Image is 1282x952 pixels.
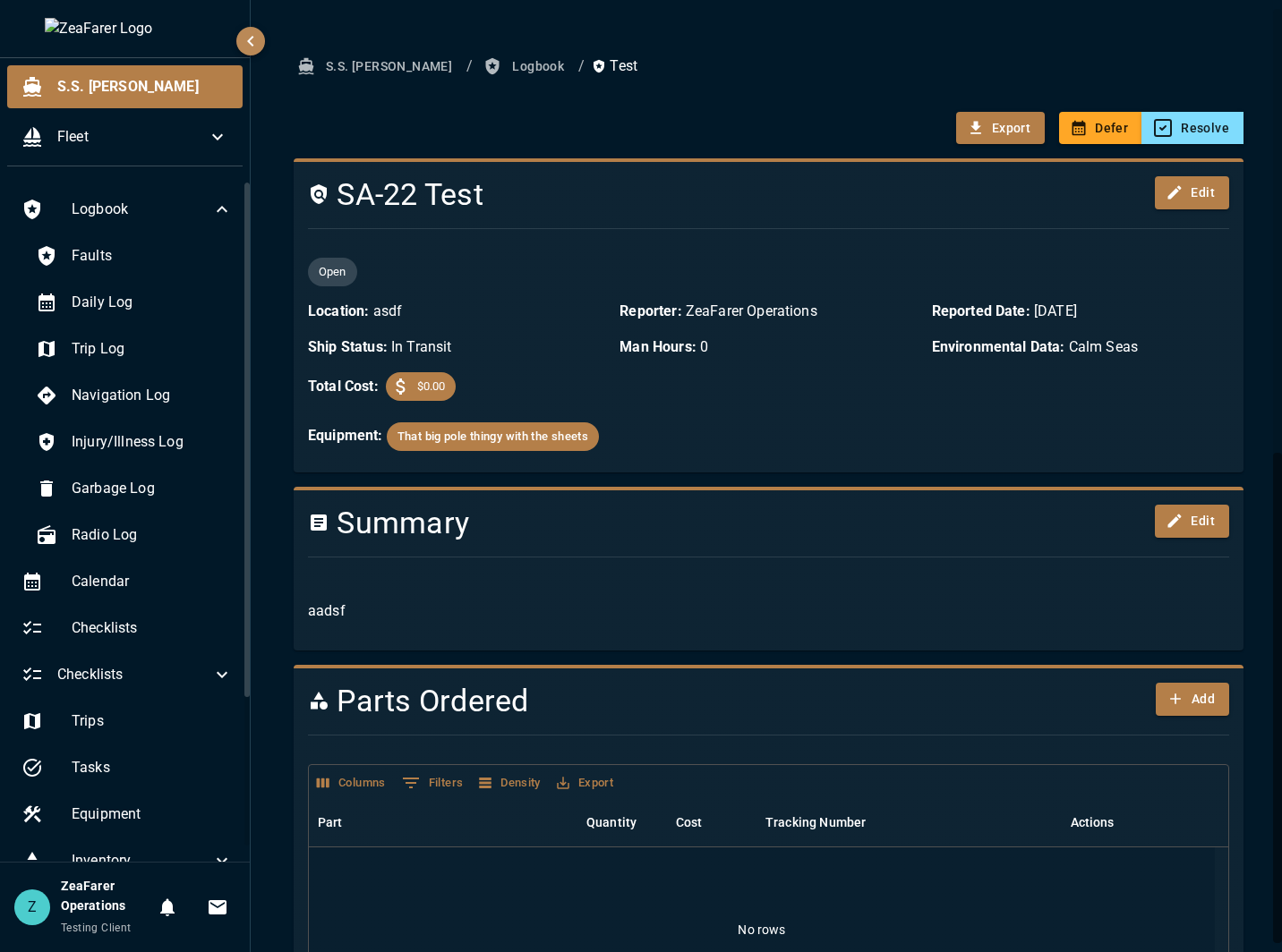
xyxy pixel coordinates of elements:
h6: ZeaFarer Operations [61,877,150,916]
button: Invitations [200,889,235,925]
div: Trips [7,700,247,743]
span: Garbage Log [72,478,233,499]
div: Faults [21,234,247,277]
button: Resolve [1141,112,1244,145]
p: 0 [620,336,917,358]
button: Notifications [150,889,185,925]
p: [DATE] [932,301,1229,322]
span: Tasks [72,757,233,778]
b: Man Hours: [620,338,697,355]
button: Logbook [480,50,571,83]
div: Equipment [7,793,247,836]
span: Navigation Log [72,385,233,406]
span: Inventory [72,850,211,871]
button: S.S. [PERSON_NAME] [294,50,459,83]
div: Cost [676,797,703,847]
button: Edit [1155,505,1229,538]
span: Equipment [72,803,233,825]
div: Garbage Log [21,467,247,510]
div: Checklists [7,653,247,696]
b: Reported Date: [932,302,1030,319]
span: Calendar [72,571,233,592]
div: Part [309,797,577,847]
button: Edit [1155,176,1229,209]
p: Calm Seas [932,336,1229,358]
span: Fleet [57,126,207,148]
div: Part [318,797,343,847]
li: / [578,55,585,77]
div: S.S. [PERSON_NAME] [7,65,243,108]
h4: SA-22 Test [308,176,1073,214]
div: Logbook [7,188,247,231]
b: Total Cost: [308,376,379,397]
span: Trips [72,710,233,732]
span: Checklists [57,664,211,685]
div: Radio Log [21,514,247,557]
button: That big pole thingy with the sheets [387,422,599,451]
span: That big pole thingy with the sheets [387,427,599,447]
div: Tasks [7,746,247,789]
p: In Transit [308,336,605,358]
div: Inventory [7,839,247,882]
div: $0.00 [386,372,457,401]
div: Navigation Log [21,374,247,417]
div: Calendar [7,560,247,603]
p: asdf [308,301,605,322]
h4: Summary [308,505,1073,542]
button: Add [1156,683,1229,716]
div: Quantity [586,797,637,847]
div: Fleet [7,115,243,158]
button: Density [474,769,545,797]
span: Daily Log [72,292,233,313]
p: aadsf [308,600,1229,622]
span: Checklists [72,617,233,639]
button: Show filters [397,769,468,797]
span: S.S. [PERSON_NAME] [57,76,228,98]
div: Checklists [7,607,247,650]
b: Ship Status: [308,338,388,355]
b: Location: [308,302,369,319]
span: Radio Log [72,524,233,546]
b: Environmental Data: [932,338,1065,355]
div: Tracking Number [765,797,866,847]
div: Injury/Illness Log [21,421,247,463]
b: Equipment: [308,427,383,444]
button: Export [552,769,618,797]
img: ZeaFarer Logo [45,18,206,39]
button: Select columns [312,769,390,797]
button: Export [956,112,1045,145]
b: Reporter: [620,302,681,319]
div: Cost [667,797,756,847]
p: ZeaFarer Operations [620,301,917,322]
div: Tracking Number [756,797,1025,847]
span: Trip Log [72,338,233,360]
div: Actions [1025,797,1159,847]
span: Open [308,263,357,281]
div: Trip Log [21,327,247,370]
h4: Parts Ordered [308,683,1073,720]
div: Daily Log [21,281,247,324]
p: Test [592,55,637,77]
span: Testing Client [61,922,132,934]
span: Injury/Illness Log [72,431,233,453]
div: Z [14,889,50,925]
span: Logbook [72,199,211,220]
div: Quantity [577,797,667,847]
button: Defer [1059,112,1142,145]
li: / [466,55,473,77]
div: Actions [1071,797,1115,847]
span: $0.00 [406,378,457,395]
span: Faults [72,245,233,267]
